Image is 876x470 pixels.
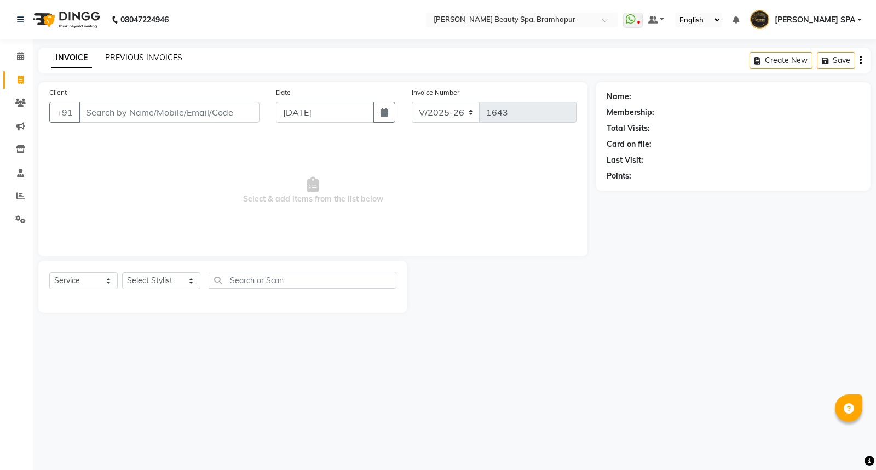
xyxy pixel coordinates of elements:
img: ANANYA SPA [750,10,769,29]
b: 08047224946 [120,4,169,35]
div: Points: [607,170,631,182]
button: +91 [49,102,80,123]
button: Save [817,52,855,69]
a: INVOICE [51,48,92,68]
div: Total Visits: [607,123,650,134]
div: Membership: [607,107,654,118]
img: logo [28,4,103,35]
div: Card on file: [607,139,652,150]
input: Search or Scan [209,272,396,289]
div: Name: [607,91,631,102]
label: Invoice Number [412,88,459,98]
label: Date [276,88,291,98]
button: Create New [750,52,812,69]
span: [PERSON_NAME] SPA [775,14,855,26]
span: Select & add items from the list below [49,136,577,245]
label: Client [49,88,67,98]
div: Last Visit: [607,154,643,166]
a: PREVIOUS INVOICES [105,53,182,62]
input: Search by Name/Mobile/Email/Code [79,102,260,123]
